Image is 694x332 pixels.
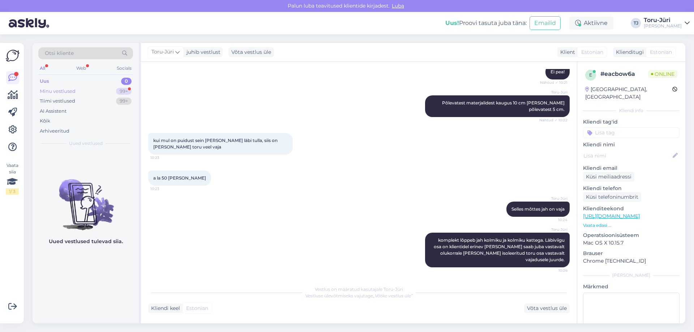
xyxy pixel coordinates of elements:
[186,305,208,312] span: Estonian
[583,164,680,172] p: Kliendi email
[184,48,220,56] div: juhib vestlust
[569,17,613,30] div: Aktiivne
[373,293,413,298] i: „Võtke vestlus üle”
[644,17,690,29] a: Toru-Jüri[PERSON_NAME]
[583,272,680,279] div: [PERSON_NAME]
[551,69,565,74] span: Ei pea!
[583,107,680,114] div: Kliendi info
[151,48,174,56] span: Toru-Jüri
[40,98,75,105] div: Tiimi vestlused
[540,227,567,232] span: Toru-Jüri
[75,64,87,73] div: Web
[583,283,680,290] p: Märkmed
[40,117,50,125] div: Kõik
[585,86,672,101] div: [GEOGRAPHIC_DATA], [GEOGRAPHIC_DATA]
[583,118,680,126] p: Kliendi tag'id
[583,213,640,219] a: [URL][DOMAIN_NAME]
[540,80,567,85] span: Nähtud ✓ 10:21
[153,138,279,150] span: kui mul on puidust sein [PERSON_NAME] läbi tulla, siis on [PERSON_NAME] toru veel vaja
[153,175,206,181] span: a la 50 [PERSON_NAME]
[148,305,180,312] div: Kliendi keel
[583,192,641,202] div: Küsi telefoninumbrit
[445,20,459,26] b: Uus!
[6,49,20,62] img: Askly Logo
[583,239,680,247] p: Mac OS X 10.15.7
[539,117,567,123] span: Nähtud ✓ 10:22
[40,128,69,135] div: Arhiveeritud
[583,232,680,239] p: Operatsioonisüsteem
[150,186,177,191] span: 10:23
[581,48,603,56] span: Estonian
[631,18,641,28] div: TJ
[116,88,132,95] div: 99+
[6,162,19,195] div: Vaata siia
[442,100,566,112] span: Põlevatest materjalidest kaugus 10 cm [PERSON_NAME] põlevatest 5 cm.
[40,88,76,95] div: Minu vestlused
[557,48,575,56] div: Klient
[33,166,139,231] img: No chats
[583,222,680,229] p: Vaata edasi ...
[45,49,74,57] span: Otsi kliente
[613,48,644,56] div: Klienditugi
[511,206,565,212] span: Selles mõttes jah on vaja
[524,303,570,313] div: Võta vestlus üle
[540,268,567,273] span: 10:26
[445,19,527,27] div: Proovi tasuta juba täna:
[540,90,567,95] span: Toru-Jüri
[583,127,680,138] input: Lisa tag
[583,172,634,182] div: Küsi meiliaadressi
[583,185,680,192] p: Kliendi telefon
[530,16,561,30] button: Emailid
[540,217,567,223] span: 10:24
[315,286,403,292] span: Vestlus on määratud kasutajale Toru-Jüri
[644,17,682,23] div: Toru-Jüri
[40,78,49,85] div: Uus
[583,152,671,160] input: Lisa nimi
[390,3,406,9] span: Luba
[583,141,680,148] p: Kliendi nimi
[49,238,123,245] p: Uued vestlused tulevad siia.
[121,78,132,85] div: 0
[38,64,47,73] div: All
[434,237,566,262] span: komplekt lõppeb jah kolmiku ja kolmiku kattega. Läbiviigu osa on klientidel erinev [PERSON_NAME] ...
[228,47,274,57] div: Võta vestlus üle
[150,155,177,160] span: 10:23
[540,196,567,201] span: Toru-Jüri
[40,108,67,115] div: AI Assistent
[583,250,680,257] p: Brauser
[600,70,648,78] div: # eacbow6a
[583,205,680,212] p: Klienditeekond
[648,70,677,78] span: Online
[305,293,413,298] span: Vestluse ülevõtmiseks vajutage
[69,140,103,147] span: Uued vestlused
[589,72,592,78] span: e
[115,64,133,73] div: Socials
[650,48,672,56] span: Estonian
[116,98,132,105] div: 99+
[644,23,682,29] div: [PERSON_NAME]
[583,257,680,265] p: Chrome [TECHNICAL_ID]
[6,188,19,195] div: 1 / 3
